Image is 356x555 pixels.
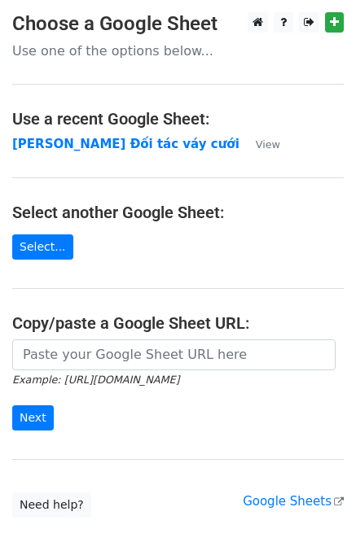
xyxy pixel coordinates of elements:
[243,494,344,509] a: Google Sheets
[12,234,73,260] a: Select...
[12,42,344,59] p: Use one of the options below...
[12,405,54,430] input: Next
[12,313,344,333] h4: Copy/paste a Google Sheet URL:
[12,109,344,129] h4: Use a recent Google Sheet:
[240,137,280,151] a: View
[12,12,344,36] h3: Choose a Google Sheet
[12,492,91,518] a: Need help?
[256,138,280,151] small: View
[12,374,179,386] small: Example: [URL][DOMAIN_NAME]
[12,137,240,151] a: [PERSON_NAME] Đối tác váy cưới
[12,203,344,222] h4: Select another Google Sheet:
[12,339,336,370] input: Paste your Google Sheet URL here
